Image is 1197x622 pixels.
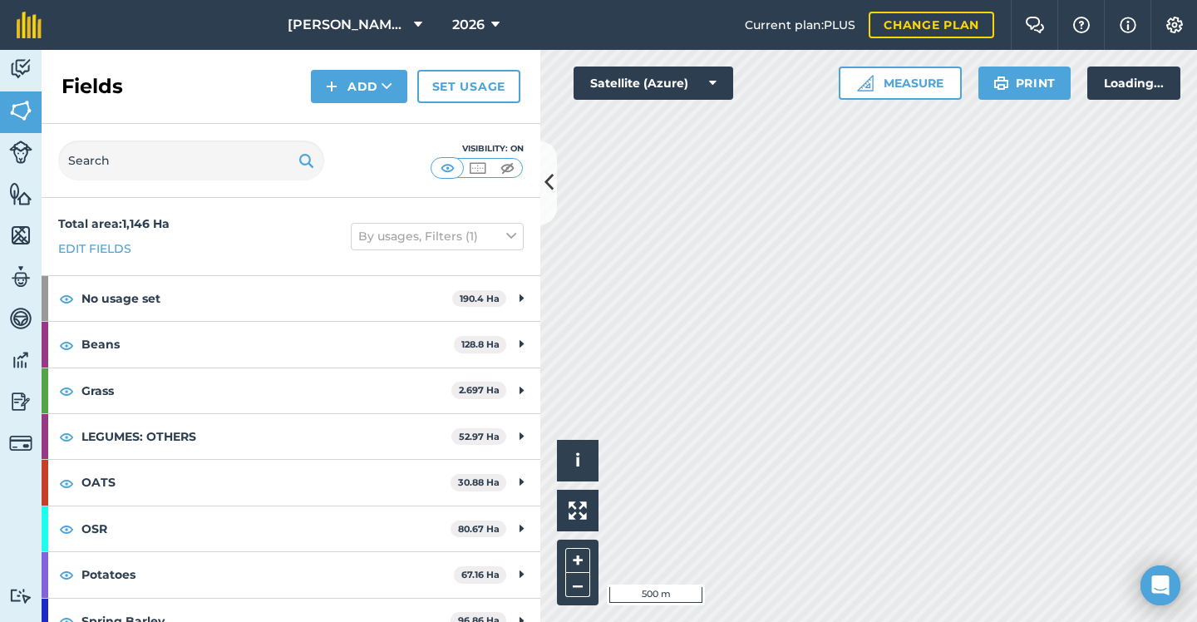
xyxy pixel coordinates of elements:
strong: LEGUMES: OTHERS [81,414,451,459]
strong: Beans [81,322,454,367]
strong: 128.8 Ha [461,338,500,350]
img: svg+xml;base64,PD94bWwgdmVyc2lvbj0iMS4wIiBlbmNvZGluZz0idXRmLTgiPz4KPCEtLSBHZW5lcmF0b3I6IEFkb2JlIE... [9,588,32,604]
img: svg+xml;base64,PHN2ZyB4bWxucz0iaHR0cDovL3d3dy53My5vcmcvMjAwMC9zdmciIHdpZHRoPSIxOCIgaGVpZ2h0PSIyNC... [59,519,74,539]
img: svg+xml;base64,PHN2ZyB4bWxucz0iaHR0cDovL3d3dy53My5vcmcvMjAwMC9zdmciIHdpZHRoPSIxOCIgaGVpZ2h0PSIyNC... [59,335,74,355]
span: i [575,450,580,471]
img: A cog icon [1165,17,1185,33]
h2: Fields [62,73,123,100]
strong: OATS [81,460,451,505]
img: Ruler icon [857,75,874,91]
div: Grass2.697 Ha [42,368,540,413]
span: Current plan : PLUS [745,16,855,34]
a: Set usage [417,70,520,103]
div: OATS30.88 Ha [42,460,540,505]
button: Add [311,70,407,103]
div: Potatoes67.16 Ha [42,552,540,597]
img: svg+xml;base64,PHN2ZyB4bWxucz0iaHR0cDovL3d3dy53My5vcmcvMjAwMC9zdmciIHdpZHRoPSIxNyIgaGVpZ2h0PSIxNy... [1120,15,1136,35]
strong: Total area : 1,146 Ha [58,216,170,231]
strong: 190.4 Ha [460,293,500,304]
strong: Grass [81,368,451,413]
img: svg+xml;base64,PHN2ZyB4bWxucz0iaHR0cDovL3d3dy53My5vcmcvMjAwMC9zdmciIHdpZHRoPSI1MCIgaGVpZ2h0PSI0MC... [497,160,518,176]
strong: 2.697 Ha [459,384,500,396]
button: Print [978,67,1071,100]
button: – [565,573,590,597]
strong: 52.97 Ha [459,431,500,442]
a: Change plan [869,12,994,38]
img: svg+xml;base64,PD94bWwgdmVyc2lvbj0iMS4wIiBlbmNvZGluZz0idXRmLTgiPz4KPCEtLSBHZW5lcmF0b3I6IEFkb2JlIE... [9,348,32,373]
strong: OSR [81,506,451,551]
img: svg+xml;base64,PHN2ZyB4bWxucz0iaHR0cDovL3d3dy53My5vcmcvMjAwMC9zdmciIHdpZHRoPSIxOCIgaGVpZ2h0PSIyNC... [59,289,74,309]
button: i [557,440,598,481]
img: A question mark icon [1071,17,1091,33]
button: By usages, Filters (1) [351,223,524,249]
img: svg+xml;base64,PHN2ZyB4bWxucz0iaHR0cDovL3d3dy53My5vcmcvMjAwMC9zdmciIHdpZHRoPSIxOCIgaGVpZ2h0PSIyNC... [59,381,74,401]
div: LEGUMES: OTHERS52.97 Ha [42,414,540,459]
span: 2026 [452,15,485,35]
strong: 80.67 Ha [458,523,500,535]
img: svg+xml;base64,PD94bWwgdmVyc2lvbj0iMS4wIiBlbmNvZGluZz0idXRmLTgiPz4KPCEtLSBHZW5lcmF0b3I6IEFkb2JlIE... [9,57,32,81]
span: [PERSON_NAME] & SONS (MILL HOUSE) [288,15,407,35]
img: svg+xml;base64,PHN2ZyB4bWxucz0iaHR0cDovL3d3dy53My5vcmcvMjAwMC9zdmciIHdpZHRoPSI1NiIgaGVpZ2h0PSI2MC... [9,98,32,123]
img: svg+xml;base64,PHN2ZyB4bWxucz0iaHR0cDovL3d3dy53My5vcmcvMjAwMC9zdmciIHdpZHRoPSI1NiIgaGVpZ2h0PSI2MC... [9,181,32,206]
img: fieldmargin Logo [17,12,42,38]
div: Loading... [1087,67,1180,100]
img: svg+xml;base64,PHN2ZyB4bWxucz0iaHR0cDovL3d3dy53My5vcmcvMjAwMC9zdmciIHdpZHRoPSIxOSIgaGVpZ2h0PSIyNC... [298,151,314,170]
div: No usage set190.4 Ha [42,276,540,321]
img: svg+xml;base64,PHN2ZyB4bWxucz0iaHR0cDovL3d3dy53My5vcmcvMjAwMC9zdmciIHdpZHRoPSIxOCIgaGVpZ2h0PSIyNC... [59,427,74,447]
button: + [565,548,590,573]
img: svg+xml;base64,PHN2ZyB4bWxucz0iaHR0cDovL3d3dy53My5vcmcvMjAwMC9zdmciIHdpZHRoPSIxNCIgaGVpZ2h0PSIyNC... [326,77,337,96]
input: Search [58,141,324,180]
a: Edit fields [58,239,131,258]
img: svg+xml;base64,PHN2ZyB4bWxucz0iaHR0cDovL3d3dy53My5vcmcvMjAwMC9zdmciIHdpZHRoPSI1NiIgaGVpZ2h0PSI2MC... [9,223,32,248]
div: OSR80.67 Ha [42,506,540,551]
strong: 30.88 Ha [458,476,500,488]
strong: Potatoes [81,552,454,597]
div: Open Intercom Messenger [1140,565,1180,605]
img: svg+xml;base64,PHN2ZyB4bWxucz0iaHR0cDovL3d3dy53My5vcmcvMjAwMC9zdmciIHdpZHRoPSI1MCIgaGVpZ2h0PSI0MC... [467,160,488,176]
img: svg+xml;base64,PHN2ZyB4bWxucz0iaHR0cDovL3d3dy53My5vcmcvMjAwMC9zdmciIHdpZHRoPSI1MCIgaGVpZ2h0PSI0MC... [437,160,458,176]
div: Visibility: On [431,142,524,155]
img: svg+xml;base64,PD94bWwgdmVyc2lvbj0iMS4wIiBlbmNvZGluZz0idXRmLTgiPz4KPCEtLSBHZW5lcmF0b3I6IEFkb2JlIE... [9,389,32,414]
strong: 67.16 Ha [461,569,500,580]
strong: No usage set [81,276,452,321]
img: Two speech bubbles overlapping with the left bubble in the forefront [1025,17,1045,33]
img: Four arrows, one pointing top left, one top right, one bottom right and the last bottom left [569,501,587,520]
img: svg+xml;base64,PD94bWwgdmVyc2lvbj0iMS4wIiBlbmNvZGluZz0idXRmLTgiPz4KPCEtLSBHZW5lcmF0b3I6IEFkb2JlIE... [9,306,32,331]
button: Measure [839,67,962,100]
button: Satellite (Azure) [574,67,733,100]
img: svg+xml;base64,PHN2ZyB4bWxucz0iaHR0cDovL3d3dy53My5vcmcvMjAwMC9zdmciIHdpZHRoPSIxOSIgaGVpZ2h0PSIyNC... [993,73,1009,93]
img: svg+xml;base64,PHN2ZyB4bWxucz0iaHR0cDovL3d3dy53My5vcmcvMjAwMC9zdmciIHdpZHRoPSIxOCIgaGVpZ2h0PSIyNC... [59,565,74,585]
img: svg+xml;base64,PD94bWwgdmVyc2lvbj0iMS4wIiBlbmNvZGluZz0idXRmLTgiPz4KPCEtLSBHZW5lcmF0b3I6IEFkb2JlIE... [9,264,32,289]
img: svg+xml;base64,PD94bWwgdmVyc2lvbj0iMS4wIiBlbmNvZGluZz0idXRmLTgiPz4KPCEtLSBHZW5lcmF0b3I6IEFkb2JlIE... [9,432,32,455]
img: svg+xml;base64,PHN2ZyB4bWxucz0iaHR0cDovL3d3dy53My5vcmcvMjAwMC9zdmciIHdpZHRoPSIxOCIgaGVpZ2h0PSIyNC... [59,473,74,493]
div: Beans128.8 Ha [42,322,540,367]
img: svg+xml;base64,PD94bWwgdmVyc2lvbj0iMS4wIiBlbmNvZGluZz0idXRmLTgiPz4KPCEtLSBHZW5lcmF0b3I6IEFkb2JlIE... [9,141,32,164]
